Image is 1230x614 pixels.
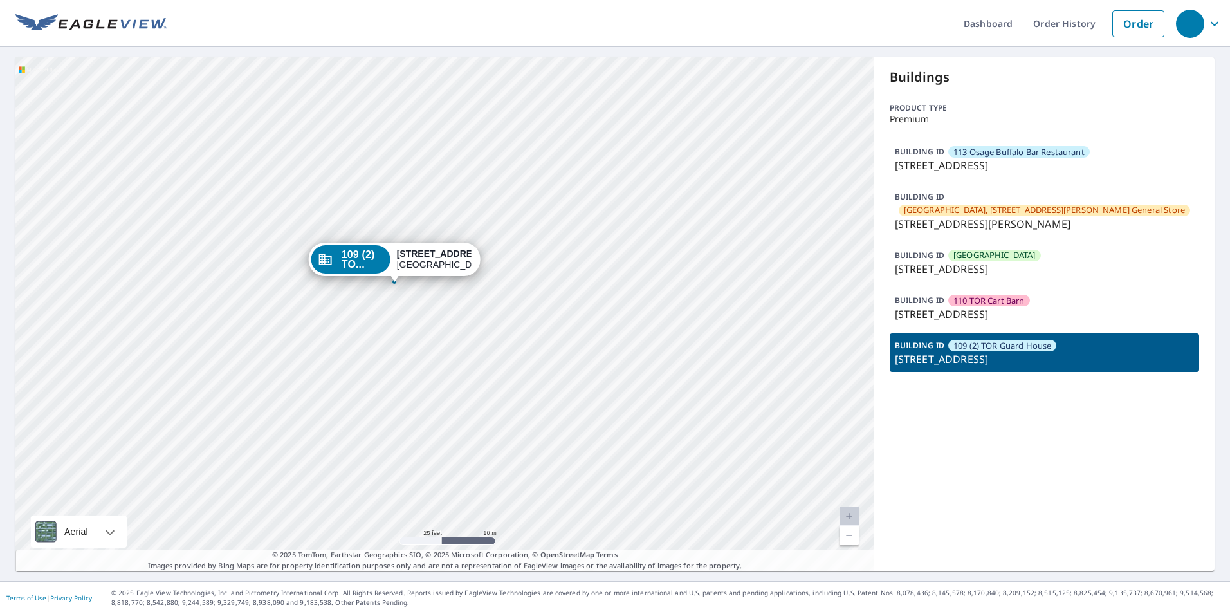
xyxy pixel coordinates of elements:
div: Aerial [31,516,127,548]
p: Product type [890,102,1199,114]
span: [GEOGRAPHIC_DATA], [STREET_ADDRESS][PERSON_NAME] General Store [904,204,1185,216]
p: Images provided by Bing Maps are for property identification purposes only and are not a represen... [15,550,874,571]
p: Premium [890,114,1199,124]
div: [GEOGRAPHIC_DATA] [397,248,472,270]
p: [STREET_ADDRESS] [895,261,1194,277]
p: BUILDING ID [895,340,944,351]
p: BUILDING ID [895,250,944,261]
a: Current Level 20, Zoom Out [840,526,859,545]
img: EV Logo [15,14,167,33]
p: [STREET_ADDRESS] [895,158,1194,173]
span: 109 (2) TO... [342,250,384,269]
span: [GEOGRAPHIC_DATA] [953,249,1036,261]
span: 110 TOR Cart Barn [953,295,1025,307]
a: Current Level 20, Zoom In Disabled [840,507,859,526]
p: Buildings [890,68,1199,87]
div: Aerial [60,516,92,548]
p: BUILDING ID [895,191,944,202]
p: [STREET_ADDRESS][PERSON_NAME] [895,216,1194,232]
p: | [6,594,92,602]
span: © 2025 TomTom, Earthstar Geographics SIO, © 2025 Microsoft Corporation, © [272,550,618,561]
span: 113 Osage Buffalo Bar Restaurant [953,146,1085,158]
span: 109 (2) TOR Guard House [953,340,1051,352]
p: [STREET_ADDRESS] [895,351,1194,367]
div: Dropped pin, building 109 (2) TOR Guard House, Commercial property, 190 Ridgedale Rd Ridgedale, M... [309,243,481,283]
p: BUILDING ID [895,295,944,306]
a: OpenStreetMap [540,550,594,559]
a: Privacy Policy [50,593,92,602]
a: Order [1112,10,1164,37]
p: © 2025 Eagle View Technologies, Inc. and Pictometry International Corp. All Rights Reserved. Repo... [111,588,1224,608]
p: BUILDING ID [895,146,944,157]
p: [STREET_ADDRESS] [895,306,1194,322]
strong: [STREET_ADDRESS] [397,248,488,259]
a: Terms [596,550,618,559]
a: Terms of Use [6,593,46,602]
